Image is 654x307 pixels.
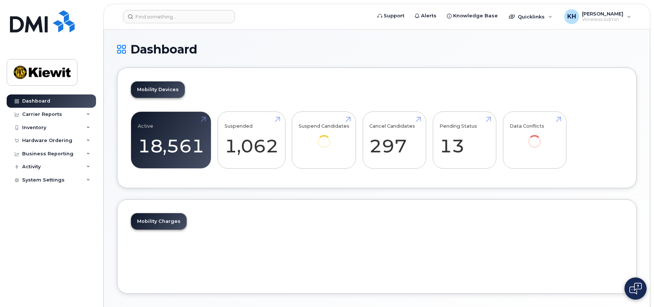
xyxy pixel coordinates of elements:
[299,116,349,158] a: Suspend Candidates
[439,116,489,165] a: Pending Status 13
[225,116,278,165] a: Suspended 1,062
[131,213,186,230] a: Mobility Charges
[117,43,637,56] h1: Dashboard
[131,82,185,98] a: Mobility Devices
[629,283,642,294] img: Open chat
[138,116,204,165] a: Active 18,561
[369,116,419,165] a: Cancel Candidates 297
[510,116,559,158] a: Data Conflicts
